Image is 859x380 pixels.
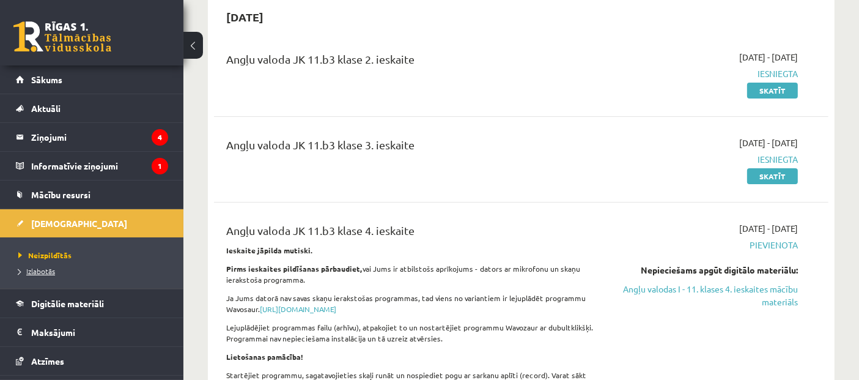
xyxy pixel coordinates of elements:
[226,322,601,344] p: Lejuplādējiet programmas failu (arhīvu), atpakojiet to un nostartējiet programmu Wavozaur ar dubu...
[226,136,601,159] div: Angļu valoda JK 11.b3 klase 3. ieskaite
[619,283,798,308] a: Angļu valodas I - 11. klases 4. ieskaites mācību materiāls
[226,264,363,274] strong: Pirms ieskaites pildīšanas pārbaudiet,
[152,158,168,174] i: 1
[226,263,601,285] p: vai Jums ir atbilstošs aprīkojums - dators ar mikrofonu un skaņu ierakstoša programma.
[747,83,798,99] a: Skatīt
[18,250,72,260] span: Neizpildītās
[31,298,104,309] span: Digitālie materiāli
[16,209,168,237] a: [DEMOGRAPHIC_DATA]
[16,94,168,122] a: Aktuāli
[739,51,798,64] span: [DATE] - [DATE]
[619,153,798,166] span: Iesniegta
[619,264,798,277] div: Nepieciešams apgūt digitālo materiālu:
[214,2,276,31] h2: [DATE]
[31,152,168,180] legend: Informatīvie ziņojumi
[31,123,168,151] legend: Ziņojumi
[31,218,127,229] span: [DEMOGRAPHIC_DATA]
[18,250,171,261] a: Neizpildītās
[152,129,168,146] i: 4
[31,103,61,114] span: Aktuāli
[31,356,64,367] span: Atzīmes
[31,318,168,346] legend: Maksājumi
[226,51,601,73] div: Angļu valoda JK 11.b3 klase 2. ieskaite
[18,266,171,277] a: Izlabotās
[16,152,168,180] a: Informatīvie ziņojumi1
[226,245,313,255] strong: Ieskaite jāpilda mutiski.
[16,347,168,375] a: Atzīmes
[226,352,303,362] strong: Lietošanas pamācība!
[16,289,168,318] a: Digitālie materiāli
[31,74,62,85] span: Sākums
[226,292,601,315] p: Ja Jums datorā nav savas skaņu ierakstošas programmas, tad viens no variantiem ir lejuplādēt prog...
[18,266,55,276] span: Izlabotās
[16,123,168,151] a: Ziņojumi4
[619,239,798,251] span: Pievienota
[739,136,798,149] span: [DATE] - [DATE]
[619,67,798,80] span: Iesniegta
[226,222,601,245] div: Angļu valoda JK 11.b3 klase 4. ieskaite
[16,65,168,94] a: Sākums
[260,304,336,314] a: [URL][DOMAIN_NAME]
[31,189,90,200] span: Mācību resursi
[16,181,168,209] a: Mācību resursi
[747,168,798,184] a: Skatīt
[16,318,168,346] a: Maksājumi
[739,222,798,235] span: [DATE] - [DATE]
[13,21,111,52] a: Rīgas 1. Tālmācības vidusskola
